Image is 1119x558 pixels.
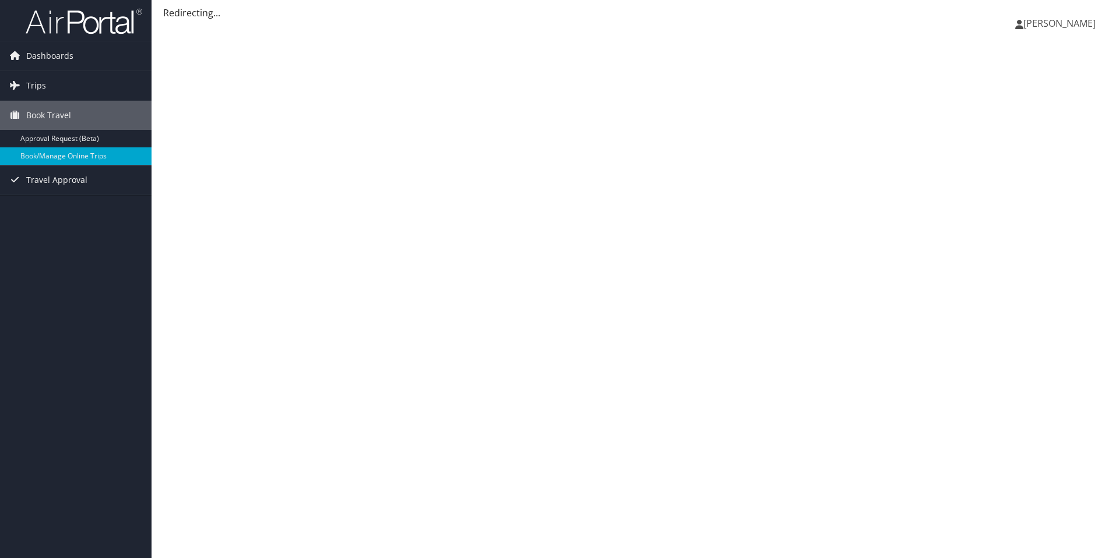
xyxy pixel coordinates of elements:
[26,71,46,100] span: Trips
[26,101,71,130] span: Book Travel
[163,6,1107,20] div: Redirecting...
[1015,6,1107,41] a: [PERSON_NAME]
[1023,17,1096,30] span: [PERSON_NAME]
[26,165,87,195] span: Travel Approval
[26,8,142,35] img: airportal-logo.png
[26,41,73,70] span: Dashboards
